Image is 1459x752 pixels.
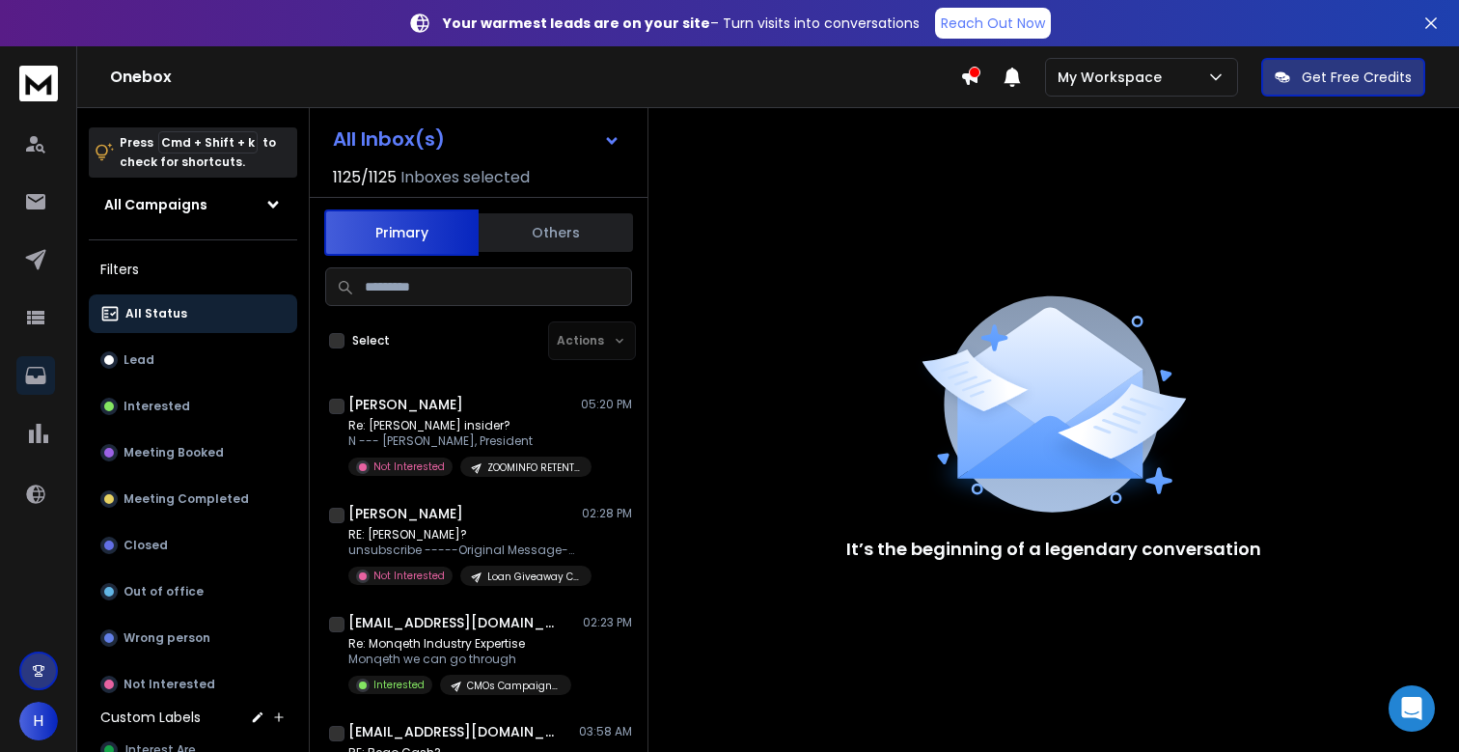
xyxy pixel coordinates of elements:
[579,724,632,739] p: 03:58 AM
[124,445,224,460] p: Meeting Booked
[467,679,560,693] p: CMOs Campaign Optivate
[158,131,258,153] span: Cmd + Shift + k
[89,294,297,333] button: All Status
[19,702,58,740] button: H
[89,185,297,224] button: All Campaigns
[348,652,571,667] p: Monqeth we can go through
[487,460,580,475] p: ZOOMINFO RETENTION CAMPAIGN
[110,66,960,89] h1: Onebox
[89,572,297,611] button: Out of office
[89,256,297,283] h3: Filters
[120,133,276,172] p: Press to check for shortcuts.
[582,506,632,521] p: 02:28 PM
[348,504,463,523] h1: [PERSON_NAME]
[125,306,187,321] p: All Status
[89,341,297,379] button: Lead
[479,211,633,254] button: Others
[124,491,249,507] p: Meeting Completed
[348,395,463,414] h1: [PERSON_NAME]
[581,397,632,412] p: 05:20 PM
[348,433,580,449] p: N --- [PERSON_NAME], President
[317,120,636,158] button: All Inbox(s)
[89,433,297,472] button: Meeting Booked
[89,387,297,426] button: Interested
[89,526,297,565] button: Closed
[124,399,190,414] p: Interested
[1058,68,1170,87] p: My Workspace
[124,630,210,646] p: Wrong person
[373,460,445,474] p: Not Interested
[941,14,1045,33] p: Reach Out Now
[935,8,1051,39] a: Reach Out Now
[348,613,561,632] h1: [EMAIL_ADDRESS][DOMAIN_NAME]
[443,14,920,33] p: – Turn visits into conversations
[1389,685,1435,732] div: Open Intercom Messenger
[19,66,58,101] img: logo
[583,615,632,630] p: 02:23 PM
[324,209,479,256] button: Primary
[89,665,297,704] button: Not Interested
[443,14,710,33] strong: Your warmest leads are on your site
[1302,68,1412,87] p: Get Free Credits
[100,708,201,727] h3: Custom Labels
[348,636,571,652] p: Re: Monqeth Industry Expertise
[89,480,297,518] button: Meeting Completed
[348,418,580,433] p: Re: [PERSON_NAME] insider?
[124,352,154,368] p: Lead
[348,527,580,543] p: RE: [PERSON_NAME]?
[1261,58,1425,97] button: Get Free Credits
[89,619,297,657] button: Wrong person
[846,536,1261,563] p: It’s the beginning of a legendary conversation
[104,195,207,214] h1: All Campaigns
[124,584,204,599] p: Out of office
[333,166,397,189] span: 1125 / 1125
[124,677,215,692] p: Not Interested
[373,569,445,583] p: Not Interested
[352,333,390,348] label: Select
[333,129,445,149] h1: All Inbox(s)
[348,543,580,558] p: unsubscribe -----Original Message----- From: [PERSON_NAME]
[487,570,580,584] p: Loan Giveaway CEM
[373,678,425,692] p: Interested
[124,538,168,553] p: Closed
[348,722,561,741] h1: [EMAIL_ADDRESS][DOMAIN_NAME]
[400,166,530,189] h3: Inboxes selected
